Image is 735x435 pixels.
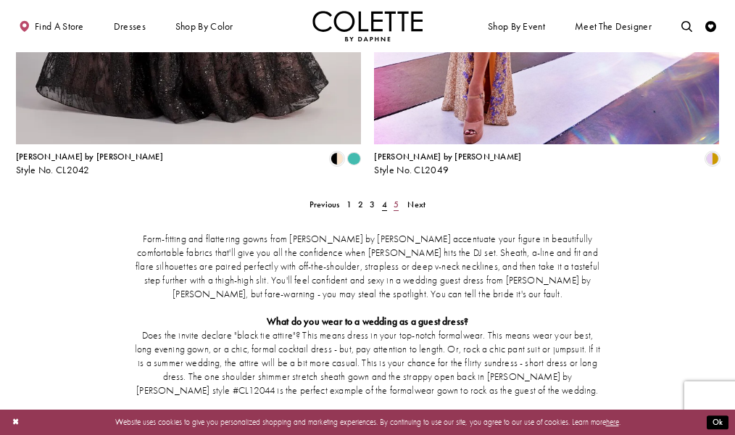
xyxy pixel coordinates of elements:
[16,152,163,175] div: Colette by Daphne Style No. CL2042
[35,21,84,32] span: Find a store
[173,11,236,41] span: Shop by color
[488,21,545,32] span: Shop By Event
[267,315,468,328] strong: What do you wear to a wedding as a guest dress?
[16,151,163,162] span: [PERSON_NAME] by [PERSON_NAME]
[331,152,344,165] i: Black/Nude
[367,196,378,212] a: 3
[111,11,149,41] span: Dresses
[134,329,601,398] p: Does the invite declare "black tie attire"? This means dress in your top-notch formalwear. This m...
[16,164,90,176] span: Style No. CL2042
[79,415,656,429] p: Website uses cookies to give you personalized shopping and marketing experiences. By continuing t...
[347,152,360,165] i: Turquoise
[390,196,402,212] a: 5
[312,11,423,41] img: Colette by Daphne
[404,196,429,212] a: Next Page
[175,21,233,32] span: Shop by color
[16,11,86,41] a: Find a store
[485,11,547,41] span: Shop By Event
[707,415,728,429] button: Submit Dialog
[370,199,375,210] span: 3
[394,199,399,210] span: 5
[606,417,619,427] a: here
[702,11,719,41] a: Check Wishlist
[343,196,354,212] a: 1
[572,11,655,41] a: Meet the designer
[310,199,340,210] span: Previous
[378,196,390,212] span: Current page
[354,196,366,212] a: 2
[312,11,423,41] a: Visit Home Page
[134,233,601,302] p: Form-fitting and flattering gowns from [PERSON_NAME] by [PERSON_NAME] accentuate your figure in b...
[358,199,363,210] span: 2
[407,199,425,210] span: Next
[7,413,25,432] button: Close Dialog
[678,11,695,41] a: Toggle search
[306,196,343,212] a: Prev Page
[374,164,449,176] span: Style No. CL2049
[374,152,521,175] div: Colette by Daphne Style No. CL2049
[346,199,352,210] span: 1
[706,152,719,165] i: Gold/Lilac
[374,151,521,162] span: [PERSON_NAME] by [PERSON_NAME]
[114,21,146,32] span: Dresses
[575,21,652,32] span: Meet the designer
[382,199,387,210] span: 4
